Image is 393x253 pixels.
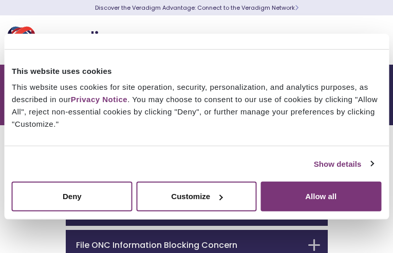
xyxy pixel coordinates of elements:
img: Veradigm logo [8,23,131,57]
a: Discover the Veradigm Advantage: Connect to the Veradigm NetworkLearn More [95,4,298,12]
button: Allow all [260,182,381,211]
span: Learn More [295,4,298,12]
a: Privacy Notice [71,95,127,104]
button: Toggle Navigation Menu [362,27,378,53]
button: Deny [12,182,133,211]
div: This website uses cookies [12,65,381,77]
a: Show details [314,158,373,170]
div: This website uses cookies for site operation, security, personalization, and analytics purposes, ... [12,81,381,130]
h6: File ONC Information Blocking Concern [76,240,302,250]
button: Customize [136,182,257,211]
